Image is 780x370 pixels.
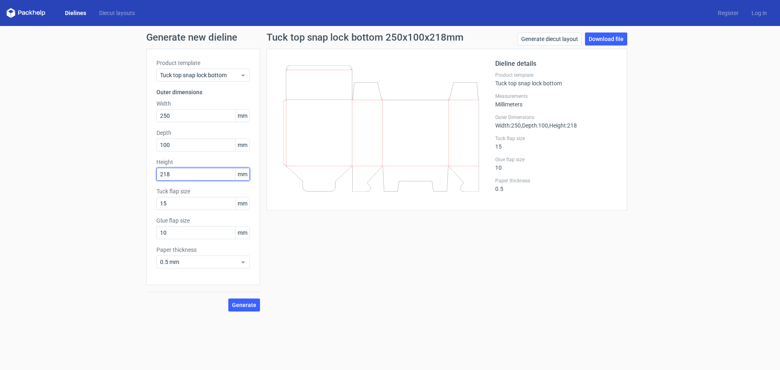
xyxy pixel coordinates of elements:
[495,122,521,129] span: Width : 250
[495,93,617,100] label: Measurements
[495,177,617,192] div: 0.5
[521,122,548,129] span: , Depth : 100
[93,9,141,17] a: Diecut layouts
[146,32,634,42] h1: Generate new dieline
[156,246,250,254] label: Paper thickness
[495,177,617,184] label: Paper thickness
[160,258,240,266] span: 0.5 mm
[58,9,93,17] a: Dielines
[585,32,627,45] a: Download file
[235,110,249,122] span: mm
[156,158,250,166] label: Height
[235,139,249,151] span: mm
[160,71,240,79] span: Tuck top snap lock bottom
[228,299,260,312] button: Generate
[156,100,250,108] label: Width
[495,72,617,87] div: Tuck top snap lock bottom
[711,9,745,17] a: Register
[156,187,250,195] label: Tuck flap size
[495,156,617,163] label: Glue flap size
[495,135,617,142] label: Tuck flap size
[235,227,249,239] span: mm
[235,168,249,180] span: mm
[548,122,577,129] span: , Height : 218
[266,32,464,42] h1: Tuck top snap lock bottom 250x100x218mm
[745,9,773,17] a: Log in
[495,156,617,171] div: 10
[156,129,250,137] label: Depth
[495,135,617,150] div: 15
[495,93,617,108] div: Millimeters
[235,197,249,210] span: mm
[495,114,617,121] label: Outer Dimensions
[495,72,617,78] label: Product template
[518,32,582,45] a: Generate diecut layout
[156,88,250,96] h3: Outer dimensions
[156,59,250,67] label: Product template
[232,302,256,308] span: Generate
[495,59,617,69] h2: Dieline details
[156,216,250,225] label: Glue flap size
